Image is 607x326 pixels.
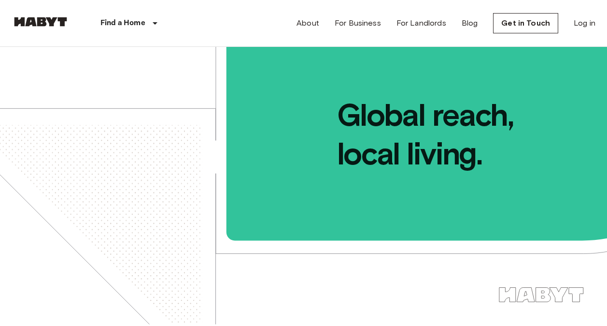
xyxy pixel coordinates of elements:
[493,13,558,33] a: Get in Touch
[574,17,595,29] a: Log in
[296,17,319,29] a: About
[12,17,70,27] img: Habyt
[100,17,145,29] p: Find a Home
[462,17,478,29] a: Blog
[396,17,446,29] a: For Landlords
[227,47,607,173] span: Global reach, local living.
[335,17,381,29] a: For Business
